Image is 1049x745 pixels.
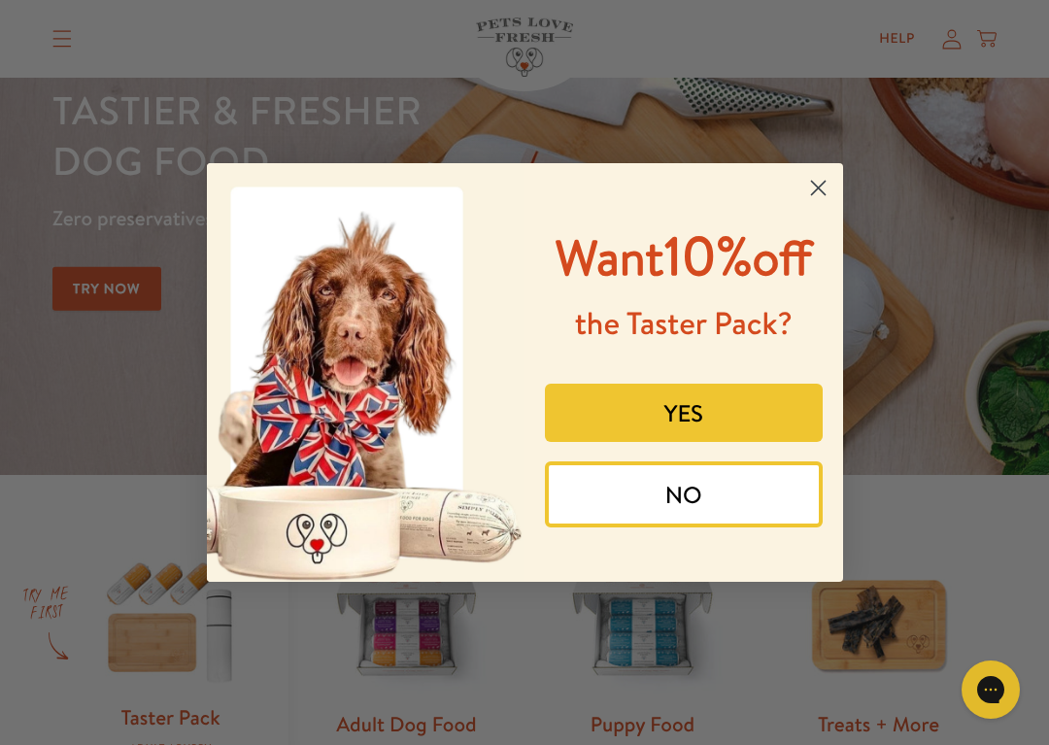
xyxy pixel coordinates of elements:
[556,224,664,291] span: Want
[207,163,525,582] img: 8afefe80-1ef6-417a-b86b-9520c2248d41.jpeg
[545,461,823,527] button: NO
[952,654,1030,726] iframe: Gorgias live chat messenger
[575,302,793,345] span: the Taster Pack?
[752,224,812,291] span: off
[556,218,813,292] span: 10%
[801,171,835,205] button: Close dialog
[545,384,823,442] button: YES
